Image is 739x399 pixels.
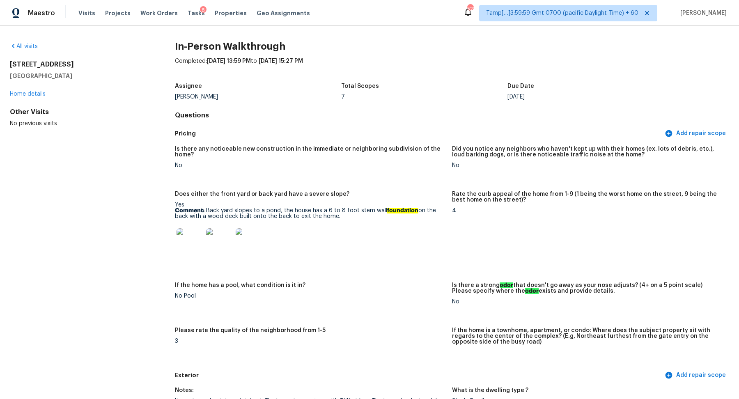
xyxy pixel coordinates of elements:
h5: Assignee [175,83,202,89]
span: Work Orders [140,9,178,17]
h5: Please rate the quality of the neighborhood from 1-5 [175,328,326,333]
button: Add repair scope [663,368,729,383]
div: [DATE] [507,94,674,100]
h5: Exterior [175,371,663,380]
h5: Did you notice any neighbors who haven't kept up with their homes (ex. lots of debris, etc.), lou... [452,146,723,158]
div: [PERSON_NAME] [175,94,341,100]
h5: What is the dwelling type ? [452,388,528,393]
h4: Questions [175,111,729,119]
p: Back yard slopes to a pond, the house has a 6 to 8 foot stem wall on the back with a wood deck bu... [175,208,445,219]
h5: Is there a strong that doesn't go away as your nose adjusts? (4+ on a 5 point scale) Please speci... [452,282,723,294]
span: Projects [105,9,131,17]
div: No [452,163,723,168]
button: Add repair scope [663,126,729,141]
span: Tamp[…]3:59:59 Gmt 0700 (pacific Daylight Time) + 60 [486,9,638,17]
span: [DATE] 15:27 PM [259,58,303,64]
h5: Due Date [507,83,534,89]
span: Tasks [188,10,205,16]
h5: If the home is a townhome, apartment, or condo: Where does the subject property sit with regards ... [452,328,723,345]
span: Add repair scope [666,128,726,139]
span: [PERSON_NAME] [677,9,727,17]
span: Add repair scope [666,370,726,381]
div: 7 [341,94,507,100]
ah_el_jm_1744356538015: odor [500,282,513,288]
h5: Rate the curb appeal of the home from 1-9 (1 being the worst home on the street, 9 being the best... [452,191,723,203]
div: No Pool [175,293,445,299]
span: Properties [215,9,247,17]
div: No [175,163,445,168]
span: Maestro [28,9,55,17]
h2: In-Person Walkthrough [175,42,729,50]
h5: Does either the front yard or back yard have a severe slope? [175,191,349,197]
h5: Is there any noticeable new construction in the immediate or neighboring subdivision of the home? [175,146,445,158]
span: Visits [78,9,95,17]
h5: If the home has a pool, what condition is it in? [175,282,305,288]
div: No [452,299,723,305]
h2: [STREET_ADDRESS] [10,60,149,69]
ah_el_jm_1744356538015: odor [525,288,539,294]
b: Comment: [175,208,204,213]
span: No previous visits [10,121,57,126]
a: Home details [10,91,46,97]
h5: Pricing [175,129,663,138]
div: 8 [200,6,207,14]
ah_el_jm_1744356462066: foundation [387,208,418,213]
h5: Notes: [175,388,194,393]
h5: Total Scopes [341,83,379,89]
a: All visits [10,44,38,49]
div: Yes [175,202,445,259]
span: Geo Assignments [257,9,310,17]
div: 521 [467,5,473,13]
div: 3 [175,338,445,344]
div: Completed: to [175,57,729,78]
div: 4 [452,208,723,213]
div: Other Visits [10,108,149,116]
span: [DATE] 13:59 PM [207,58,251,64]
h5: [GEOGRAPHIC_DATA] [10,72,149,80]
